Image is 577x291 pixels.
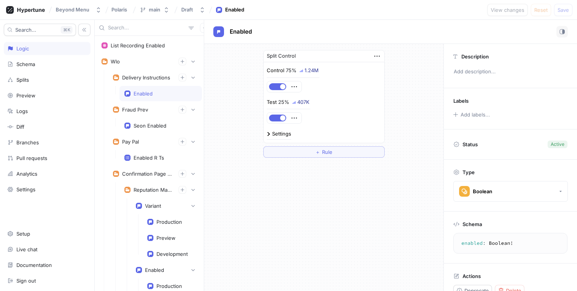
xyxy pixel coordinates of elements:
div: Split Control [267,52,296,60]
div: Logic [16,45,29,52]
div: 407K [297,100,309,105]
div: Analytics [16,171,37,177]
div: 1.24M [305,68,319,73]
div: Enabled [225,6,244,14]
div: Logs [16,108,28,114]
div: Enabled [145,267,164,273]
p: Type [463,169,475,175]
button: ＋Rule [263,146,385,158]
span: Reset [534,8,548,12]
div: Boolean [473,188,492,195]
p: Schema [463,221,482,227]
div: Schema [16,61,35,67]
div: Preview [16,92,35,99]
div: Preview [156,235,176,241]
div: Enabled R Ts [134,155,164,161]
p: Labels [453,98,469,104]
button: Beyond Menu [53,3,105,16]
p: Actions [463,273,481,279]
div: Branches [16,139,39,145]
div: Enabled [134,91,153,97]
div: main [149,6,160,13]
div: Documentation [16,262,52,268]
div: Fraud Prev [122,107,148,113]
button: View changes [487,4,528,16]
input: Search... [108,24,185,32]
button: Draft [178,3,208,16]
div: Settings [16,186,35,192]
div: Beyond Menu [56,6,89,13]
div: K [61,26,73,34]
div: Confirmation Page Experiments [122,171,172,177]
span: Rule [322,150,332,154]
div: 75% [286,68,297,73]
div: Active [551,141,564,148]
div: Seon Enabled [134,123,166,129]
button: main [137,3,172,16]
div: Settings [272,131,291,136]
div: Draft [181,6,193,13]
p: Test [267,99,277,106]
button: Save [554,4,572,16]
div: Pay Pal [122,139,139,145]
div: Pull requests [16,155,47,161]
div: Setup [16,231,30,237]
p: Add description... [450,65,571,78]
div: List Recording Enabled [111,42,165,48]
button: Add labels... [451,110,492,120]
span: View changes [491,8,524,12]
div: Production [156,283,182,289]
div: Wlo [111,58,120,65]
textarea: enabled: Boolean! [457,236,564,250]
div: Delivery Instructions [122,74,170,81]
p: Status [463,139,478,150]
a: Documentation [4,259,90,272]
span: Enabled [230,29,252,35]
div: Sign out [16,278,36,284]
p: Description [461,53,489,60]
div: Diff [16,124,24,130]
div: Development [156,251,188,257]
button: Boolean [453,181,568,202]
div: Splits [16,77,29,83]
div: Live chat [16,246,37,252]
p: Control [267,67,284,74]
div: 25% [278,100,289,105]
span: Polaris [111,7,127,12]
span: ＋ [315,150,320,154]
span: Search... [15,27,36,32]
span: Save [558,8,569,12]
div: Production [156,219,182,225]
div: Variant [145,203,161,209]
div: Reputation Management [134,187,172,193]
div: Add labels... [461,112,490,117]
button: Search...K [4,24,76,36]
button: Reset [531,4,551,16]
